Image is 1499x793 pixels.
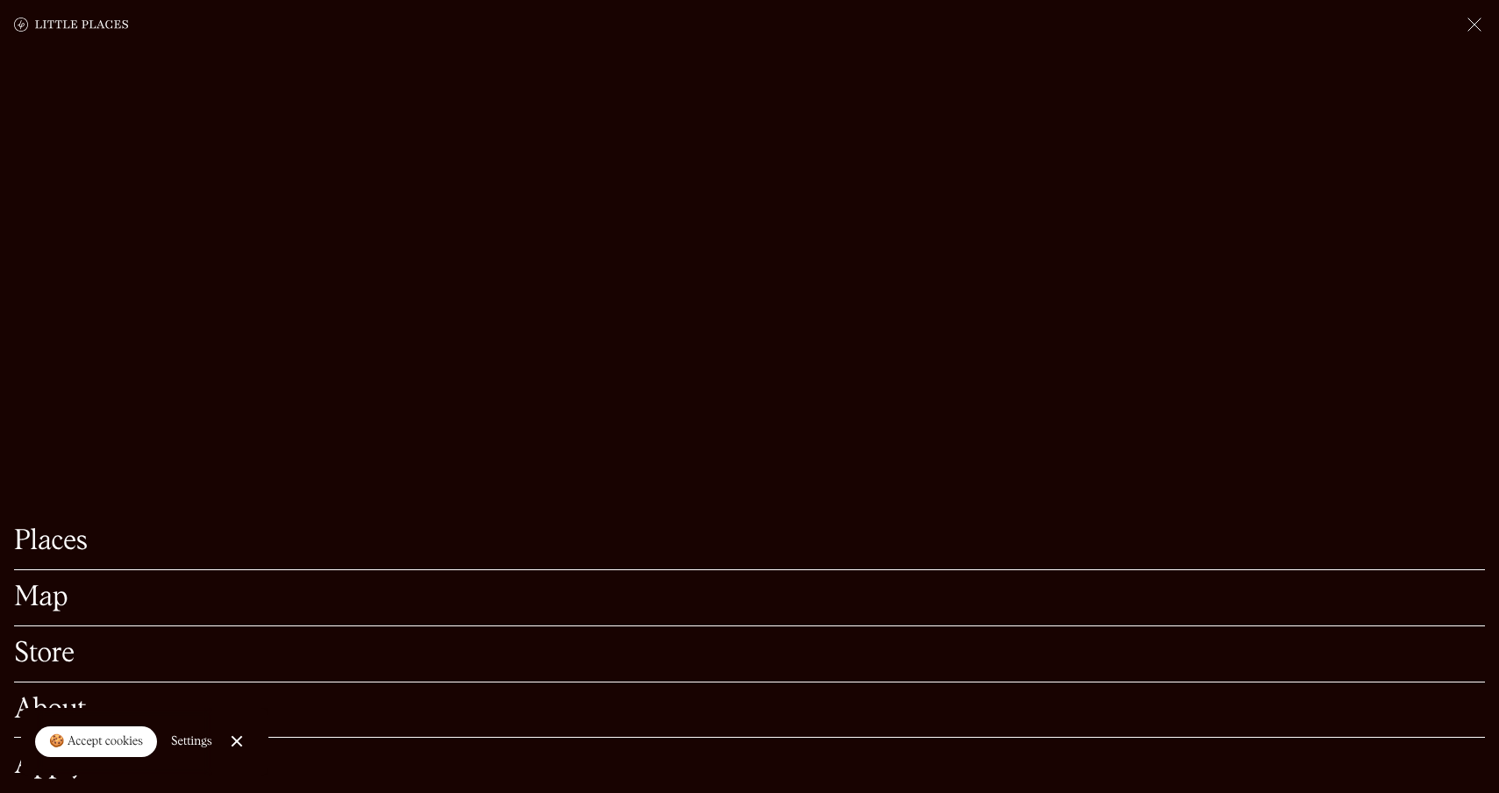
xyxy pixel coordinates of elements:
[171,735,212,747] div: Settings
[219,724,254,759] a: Close Cookie Popup
[35,726,157,758] a: 🍪 Accept cookies
[14,697,1485,724] a: About
[171,722,212,761] a: Settings
[14,584,1485,611] a: Map
[14,528,1485,555] a: Places
[236,741,237,742] div: Close Cookie Popup
[14,752,1485,779] a: Apply
[49,733,143,751] div: 🍪 Accept cookies
[14,640,1485,668] a: Store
